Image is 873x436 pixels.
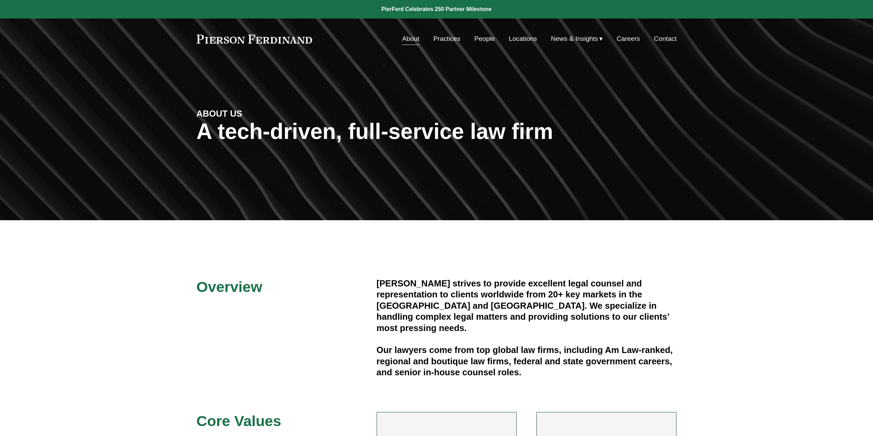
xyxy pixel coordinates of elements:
[654,32,676,45] a: Contact
[197,109,243,118] strong: ABOUT US
[197,413,281,429] span: Core Values
[197,119,677,144] h1: A tech-driven, full-service law firm
[474,32,495,45] a: People
[377,278,677,333] h4: [PERSON_NAME] strives to provide excellent legal counsel and representation to clients worldwide ...
[616,32,640,45] a: Careers
[551,33,598,45] span: News & Insights
[402,32,419,45] a: About
[433,32,460,45] a: Practices
[197,279,262,295] span: Overview
[377,344,677,378] h4: Our lawyers come from top global law firms, including Am Law-ranked, regional and boutique law fi...
[551,32,603,45] a: folder dropdown
[509,32,537,45] a: Locations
